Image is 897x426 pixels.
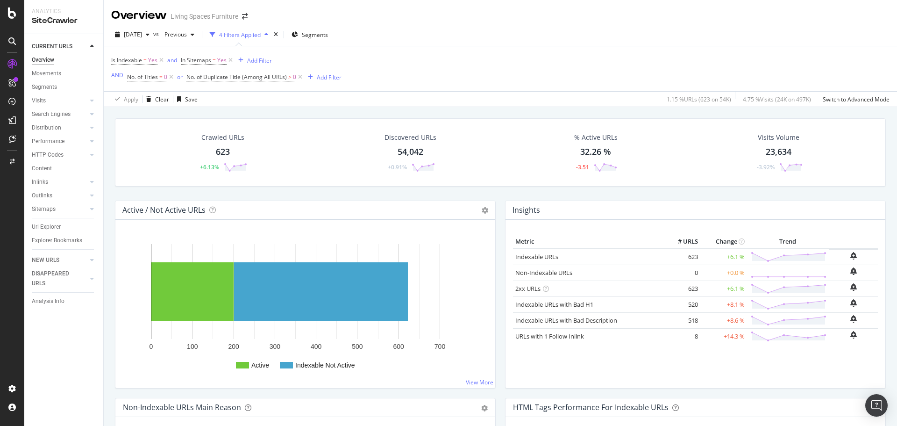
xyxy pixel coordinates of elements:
td: 623 [663,249,700,265]
text: 100 [187,343,198,350]
div: Add Filter [317,73,342,81]
div: Visits [32,96,46,106]
text: 200 [228,343,239,350]
div: +0.91% [388,163,407,171]
td: 518 [663,312,700,328]
div: Performance [32,137,64,146]
button: 4 Filters Applied [206,27,272,42]
text: 600 [393,343,405,350]
td: +0.0 % [700,265,747,281]
th: Trend [747,235,829,249]
td: 623 [663,281,700,296]
div: Save [185,95,198,103]
text: Indexable Not Active [295,361,355,369]
td: +8.1 % [700,296,747,312]
div: SiteCrawler [32,15,96,26]
a: NEW URLS [32,255,87,265]
span: 2025 Oct. 1st [124,30,142,38]
div: Add Filter [247,57,272,65]
div: arrow-right-arrow-left [242,13,248,20]
text: 700 [434,343,446,350]
a: 2xx URLs [515,284,541,293]
div: NEW URLS [32,255,59,265]
span: In Sitemaps [181,56,211,64]
span: > [288,73,292,81]
div: -3.92% [757,163,775,171]
span: = [143,56,147,64]
a: Visits [32,96,87,106]
div: Open Intercom Messenger [865,394,888,417]
div: 1.15 % URLs ( 623 on 54K ) [667,95,731,103]
div: Switch to Advanced Mode [823,95,890,103]
h4: Active / Not Active URLs [122,204,206,217]
a: Distribution [32,123,87,133]
td: +6.1 % [700,281,747,296]
a: Sitemaps [32,204,87,214]
div: 32.26 % [580,146,611,158]
button: Add Filter [235,55,272,66]
div: Segments [32,82,57,92]
div: or [177,73,183,81]
a: Search Engines [32,109,87,119]
div: Clear [155,95,169,103]
a: Explorer Bookmarks [32,236,97,245]
a: Segments [32,82,97,92]
div: Outlinks [32,191,52,201]
a: Movements [32,69,97,79]
div: 54,042 [398,146,423,158]
span: = [159,73,163,81]
th: # URLS [663,235,700,249]
div: Search Engines [32,109,71,119]
div: -3.51 [576,163,589,171]
button: Clear [142,92,169,107]
span: No. of Duplicate Title (Among All URLs) [186,73,287,81]
button: and [167,56,177,65]
td: +8.6 % [700,312,747,328]
span: Is Indexable [111,56,142,64]
div: bell-plus [850,315,857,323]
i: Options [482,207,488,214]
div: Living Spaces Furniture [171,12,238,21]
span: 0 [293,71,296,84]
div: gear [481,405,488,412]
svg: A chart. [123,235,484,381]
td: 0 [663,265,700,281]
button: Save [173,92,198,107]
div: 4.75 % Visits ( 24K on 497K ) [743,95,811,103]
div: DISAPPEARED URLS [32,269,79,289]
button: [DATE] [111,27,153,42]
span: Yes [148,54,157,67]
a: Inlinks [32,177,87,187]
button: AND [111,71,123,79]
th: Change [700,235,747,249]
a: Indexable URLs [515,253,558,261]
div: Crawled URLs [201,133,244,142]
div: Movements [32,69,61,79]
button: Add Filter [304,72,342,83]
text: 400 [311,343,322,350]
div: bell-plus [850,267,857,275]
button: Switch to Advanced Mode [819,92,890,107]
div: Distribution [32,123,61,133]
span: Segments [302,31,328,39]
span: No. of Titles [127,73,158,81]
a: Outlinks [32,191,87,201]
a: View More [466,378,493,386]
span: = [213,56,216,64]
div: Analysis Info [32,296,64,306]
div: bell-plus [850,331,857,339]
a: Non-Indexable URLs [515,268,572,277]
td: 520 [663,296,700,312]
div: Discovered URLs [384,133,436,142]
div: Visits Volume [758,133,799,142]
div: Explorer Bookmarks [32,236,82,245]
text: 0 [149,343,153,350]
div: bell-plus [850,283,857,291]
button: Previous [161,27,198,42]
div: Apply [124,95,138,103]
div: Sitemaps [32,204,56,214]
span: vs [153,30,161,38]
a: HTTP Codes [32,150,87,160]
